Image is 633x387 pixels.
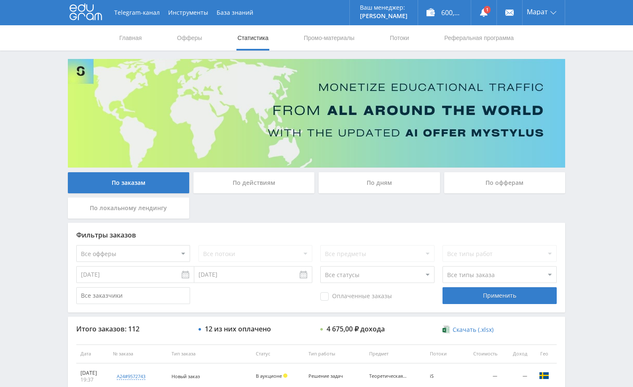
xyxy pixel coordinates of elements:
span: Холд [283,374,287,378]
img: swe.png [539,371,549,381]
a: Офферы [176,25,203,51]
th: Доход [502,344,531,363]
div: a24#9572743 [117,373,145,380]
div: По локальному лендингу [68,198,189,219]
span: Скачать (.xlsx) [453,326,494,333]
input: Все заказчики [76,287,190,304]
span: Новый заказ [172,373,200,379]
th: Потоки [426,344,459,363]
div: [DATE] [80,370,105,376]
th: Тип заказа [167,344,252,363]
img: Banner [68,59,565,168]
th: Тип работы [304,344,365,363]
a: Реферальная программа [443,25,515,51]
th: Гео [531,344,557,363]
a: Промо-материалы [303,25,355,51]
div: Теоретическая механика [369,374,407,379]
span: Марат [527,8,548,15]
div: Решение задач [308,374,346,379]
div: По заказам [68,172,189,193]
div: Применить [443,287,556,304]
p: [PERSON_NAME] [360,13,408,19]
div: iS [430,374,455,379]
a: Потоки [389,25,410,51]
th: № заказа [109,344,167,363]
span: В аукционе [256,373,282,379]
a: Главная [118,25,142,51]
div: По офферам [444,172,566,193]
div: Итого заказов: 112 [76,325,190,333]
div: По действиям [193,172,315,193]
span: Оплаченные заказы [320,292,392,301]
p: Ваш менеджер: [360,4,408,11]
div: 19:37 [80,376,105,383]
th: Статус [252,344,304,363]
th: Предмет [365,344,426,363]
div: 12 из них оплачено [205,325,271,333]
div: 4 675,00 ₽ дохода [327,325,385,333]
a: Скачать (.xlsx) [443,326,493,334]
div: По дням [319,172,440,193]
th: Дата [76,344,109,363]
div: Фильтры заказов [76,231,557,239]
img: xlsx [443,325,450,334]
th: Стоимость [459,344,502,363]
a: Статистика [236,25,269,51]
